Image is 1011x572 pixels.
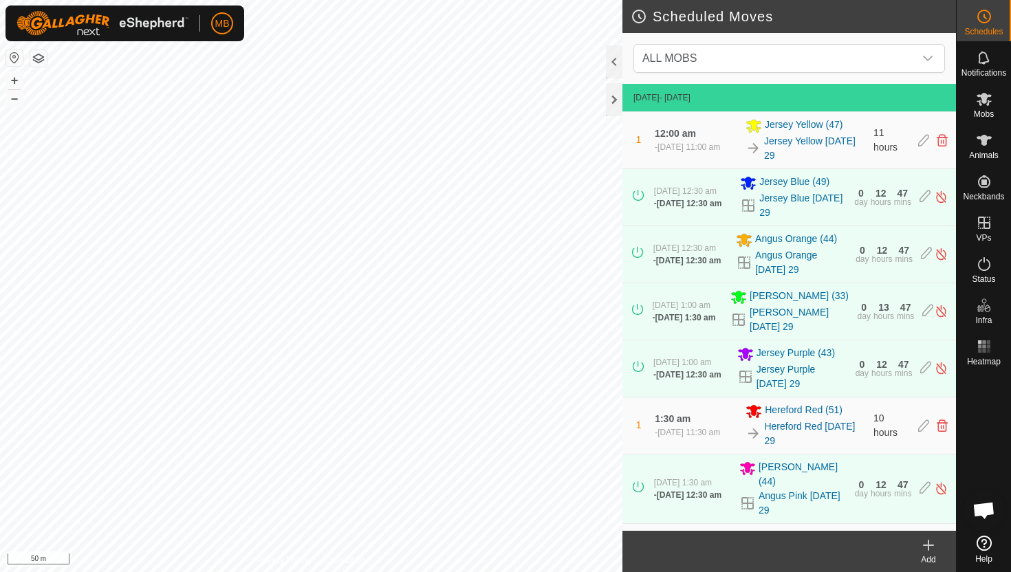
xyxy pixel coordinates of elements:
div: day [854,198,867,206]
span: [DATE] 1:30 am [655,313,716,322]
div: 12 [876,360,887,369]
span: ALL MOBS [637,45,914,72]
a: Jersey Yellow [DATE] 29 [764,134,865,163]
div: 13 [878,302,889,312]
div: 0 [858,480,864,489]
span: [DATE] [633,93,660,102]
img: Turn off schedule move [935,190,948,204]
span: Animals [969,151,999,159]
span: VPs [976,234,991,242]
img: Turn off schedule move [935,361,948,375]
span: - [DATE] [660,93,691,102]
a: Help [957,530,1011,569]
span: 1:30 am [655,413,691,424]
span: Schedules [964,27,1003,36]
div: - [655,141,720,153]
div: hours [871,369,892,377]
img: Turn off schedule move [935,247,948,261]
div: hours [873,312,894,320]
div: day [858,312,871,320]
button: Map Layers [30,50,47,67]
div: day [856,255,869,263]
span: [DATE] 11:00 am [657,142,720,152]
span: Help [975,555,992,563]
span: [PERSON_NAME] (44) [759,460,847,489]
a: [PERSON_NAME] [DATE] 29 [750,305,849,334]
span: [DATE] 11:30 am [657,428,720,437]
div: 12 [876,480,887,489]
div: mins [895,255,913,263]
span: [DATE] 12:30 am [657,490,721,500]
div: mins [895,369,912,377]
span: [DATE] 12:30 am [654,186,717,196]
div: hours [871,198,891,206]
a: Privacy Policy [257,554,308,566]
div: hours [871,489,891,498]
div: 47 [898,188,909,198]
span: Angus Orange (44) [755,232,837,248]
a: Angus Orange [DATE] 29 [755,248,847,277]
span: [PERSON_NAME] (51) [751,529,850,546]
a: Jersey Purple [DATE] 29 [757,362,847,391]
span: [DATE] 12:30 am [656,256,721,265]
span: Jersey Yellow (47) [765,118,843,134]
span: Hereford Red (51) [765,403,842,419]
img: Turn off schedule move [935,481,948,496]
div: - [653,368,721,381]
div: mins [894,489,911,498]
img: Turn off schedule move [935,304,948,318]
a: Contact Us [325,554,365,566]
a: Open chat [964,489,1005,531]
span: 12:00 am [655,128,696,139]
div: 47 [900,302,911,312]
div: - [653,311,716,324]
div: 0 [859,360,865,369]
img: Gallagher Logo [17,11,188,36]
div: dropdown trigger [914,45,942,72]
div: 12 [876,188,887,198]
h2: Scheduled Moves [631,8,956,25]
div: - [654,489,721,501]
div: 0 [860,245,865,255]
div: 47 [898,480,909,489]
span: Jersey Blue (49) [759,175,829,191]
div: 47 [898,360,909,369]
div: day [856,369,869,377]
a: Angus Pink [DATE] 29 [759,489,847,518]
div: - [653,254,721,267]
span: ALL MOBS [642,52,697,64]
a: Hereford Red [DATE] 29 [764,419,865,448]
img: To [746,140,761,156]
span: MB [215,16,230,31]
div: Add [901,553,956,566]
a: Jersey Blue [DATE] 29 [759,191,846,220]
div: mins [894,198,911,206]
span: [DATE] 12:30 am [657,199,721,208]
span: Jersey Purple (43) [757,346,835,362]
div: 47 [898,245,909,255]
div: day [855,489,868,498]
div: - [654,197,721,210]
button: Reset Map [6,49,23,66]
span: [PERSON_NAME] (33) [750,289,849,305]
span: [DATE] 12:30 am [653,243,716,253]
span: 1 [636,419,642,430]
div: - [655,426,720,439]
span: Infra [975,316,992,324]
button: – [6,90,23,107]
span: [DATE] 1:00 am [653,357,711,367]
span: Neckbands [963,192,1004,201]
span: Status [972,275,995,283]
span: 11 hours [873,127,898,153]
span: 10 hours [873,412,898,438]
div: 0 [858,188,864,198]
span: [DATE] 1:00 am [653,300,710,310]
img: To [746,426,761,441]
span: 1 [636,134,642,145]
div: mins [897,312,914,320]
span: [DATE] 12:30 am [656,370,721,379]
span: Heatmap [967,357,1001,366]
div: 0 [861,302,867,312]
span: [DATE] 1:30 am [654,478,712,487]
span: Notifications [961,69,1006,77]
